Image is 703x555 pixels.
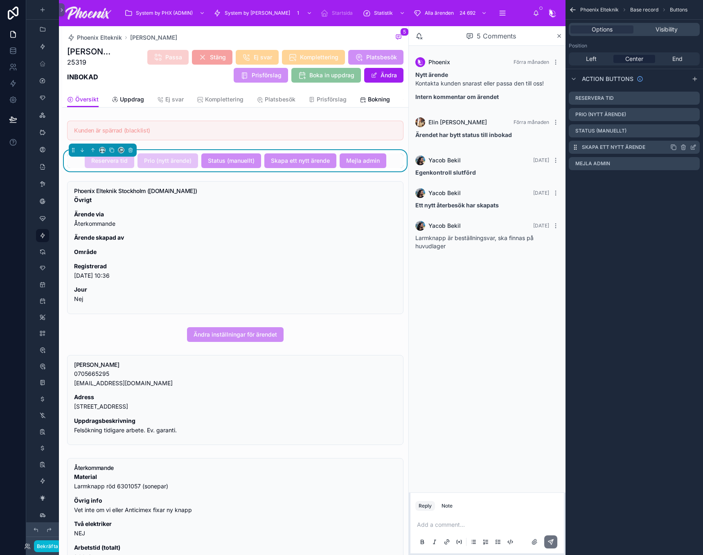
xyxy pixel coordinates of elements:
[368,95,390,103] span: Bokning
[415,501,435,511] button: Reply
[136,10,193,16] span: System by PHX (ADMIN)
[67,57,112,67] p: 25319
[580,7,619,13] span: Phoenix Elteknik
[67,73,98,81] strong: INBOKAD
[197,92,243,108] a: Komplettering
[400,28,409,36] span: 5
[257,92,295,108] a: Platsbesök
[586,55,597,63] span: Left
[438,501,456,511] button: Note
[533,157,549,163] span: [DATE]
[415,131,512,138] strong: Ärendet har bytt status till inbokad
[582,75,633,83] span: Action buttons
[415,169,476,176] strong: Egenkontroll slutförd
[415,70,559,88] p: Kontakta kunden snarast eller passa den till oss!
[112,92,144,108] a: Uppdrag
[477,31,516,41] span: 5 Comments
[592,25,613,34] span: Options
[75,95,99,103] span: Översikt
[569,43,587,49] label: Position
[65,7,111,20] img: App logo
[360,6,409,20] a: Statistik
[332,10,353,16] span: Startsida
[364,68,403,83] button: Ändra
[428,222,461,230] span: Yacob Bekil
[77,34,122,42] span: Phoenix Elteknik
[533,222,549,229] span: [DATE]
[428,58,450,66] span: Phoenix
[205,95,243,103] span: Komplettering
[630,7,658,13] span: Base record
[672,55,683,63] span: End
[265,95,295,103] span: Platsbesök
[428,156,461,164] span: Yacob Bekil
[374,10,393,16] span: Statistik
[122,6,209,20] a: System by PHX (ADMIN)
[118,4,533,22] div: scrollable content
[157,92,184,108] a: Ej svar
[457,8,478,18] div: 24 692
[582,144,645,151] label: Skapa ett nytt ärende
[575,111,626,118] label: Prio (nytt ärende)
[415,93,499,100] strong: Intern kommentar om ärendet
[575,95,614,101] label: Reservera tid
[575,160,610,167] label: Mejla admin
[425,10,454,16] span: Alla ärenden
[318,6,358,20] a: Startsida
[225,10,290,16] span: System by [PERSON_NAME]
[514,119,549,125] span: Förra månaden
[67,34,122,42] a: Phoenix Elteknik
[415,71,448,78] strong: Nytt ärende
[165,95,184,103] span: Ej svar
[34,540,61,552] button: Bekräfta
[670,7,687,13] span: Buttons
[120,95,144,103] span: Uppdrag
[428,189,461,197] span: Yacob Bekil
[533,190,549,196] span: [DATE]
[67,92,99,108] a: Översikt
[656,25,678,34] span: Visibility
[309,92,347,108] a: Prisförslag
[360,92,390,108] a: Bokning
[415,234,534,249] span: Larmknapp är beställningsvar, ska finnas på huvudlager
[130,34,177,42] a: [PERSON_NAME]
[514,59,549,65] span: Förra månaden
[428,118,487,126] span: Elin [PERSON_NAME]
[415,202,499,209] strong: Ett nytt återbesök har skapats
[394,33,403,43] button: 5
[293,8,303,18] div: 1
[411,6,491,20] a: Alla ärenden24 692
[211,6,316,20] a: System by [PERSON_NAME]1
[442,503,453,509] div: Note
[575,128,626,134] label: Status (manuellt)
[317,95,347,103] span: Prisförslag
[625,55,643,63] span: Center
[67,46,112,57] h1: [PERSON_NAME]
